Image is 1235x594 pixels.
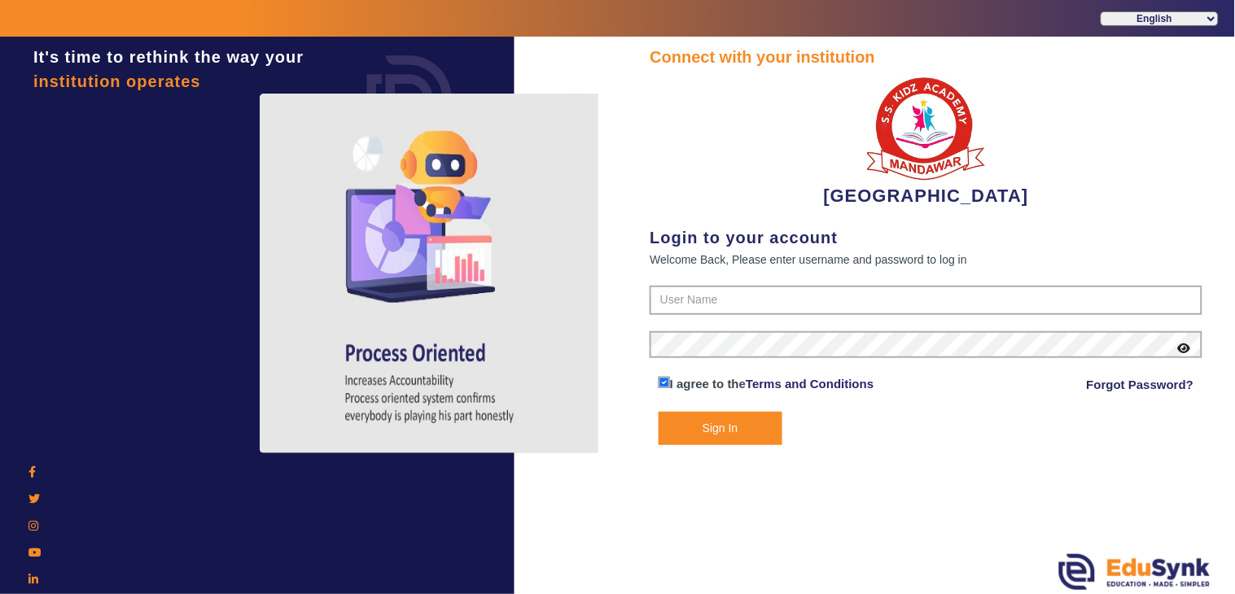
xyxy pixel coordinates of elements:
[650,250,1202,269] div: Welcome Back, Please enter username and password to log in
[1087,375,1194,395] a: Forgot Password?
[746,377,874,391] a: Terms and Conditions
[865,69,988,182] img: b9104f0a-387a-4379-b368-ffa933cda262
[650,45,1202,69] div: Connect with your institution
[33,72,201,90] span: institution operates
[348,37,471,159] img: login.png
[650,286,1202,315] input: User Name
[670,377,746,391] span: I agree to the
[260,94,602,453] img: login4.png
[1059,554,1211,590] img: edusynk.png
[650,225,1202,250] div: Login to your account
[659,412,782,445] button: Sign In
[33,48,304,66] span: It's time to rethink the way your
[650,69,1202,209] div: [GEOGRAPHIC_DATA]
